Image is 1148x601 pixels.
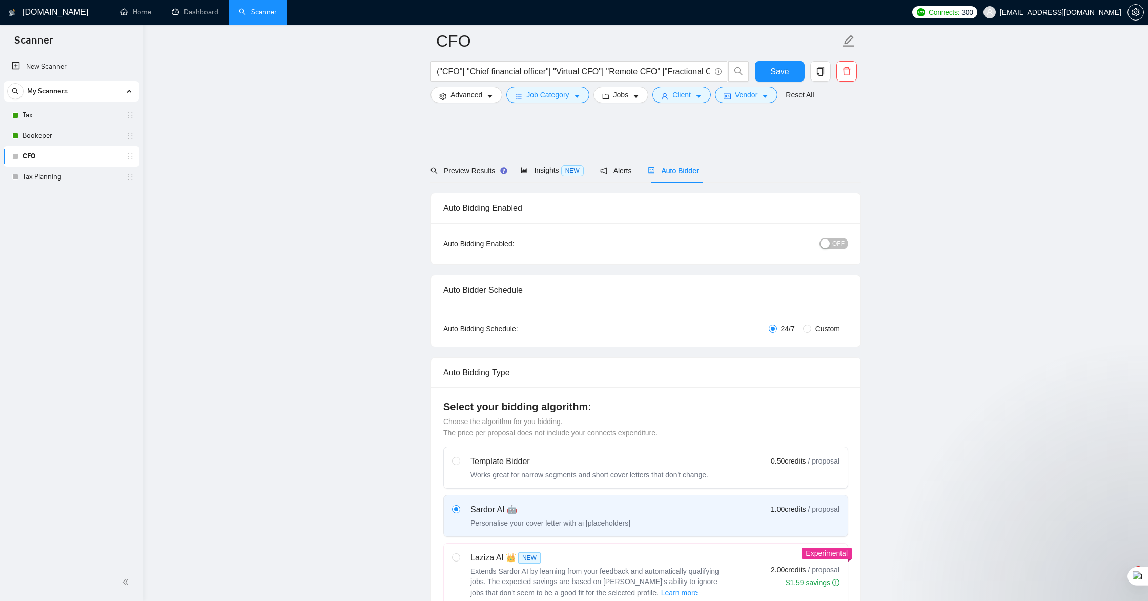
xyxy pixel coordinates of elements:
span: double-left [122,577,132,587]
span: 0.50 credits [771,455,806,467]
li: New Scanner [4,56,139,77]
button: delete [836,61,857,82]
a: Bookeper [23,126,120,146]
li: My Scanners [4,81,139,187]
a: homeHome [120,8,151,16]
input: Search Freelance Jobs... [437,65,710,78]
span: Vendor [735,89,757,101]
span: holder [126,132,134,140]
a: Tax Planning [23,167,120,187]
button: Save [755,61,805,82]
span: idcard [724,92,731,100]
span: Job Category [526,89,569,101]
span: notification [600,167,607,174]
button: search [728,61,749,82]
div: Auto Bidder Schedule [443,275,848,305]
span: OFF [832,238,845,249]
span: search [8,88,23,95]
div: Auto Bidding Type [443,358,848,387]
span: Client [672,89,691,101]
span: 24/7 [777,323,799,334]
span: caret-down [695,92,702,100]
iframe: Intercom live chat [1113,566,1138,591]
span: Save [770,65,789,78]
span: Experimental [806,549,848,557]
span: info-circle [832,579,839,586]
span: Custom [811,323,844,334]
div: Laziza AI [470,552,727,564]
span: search [430,167,438,174]
span: Insights [521,166,583,174]
button: settingAdvancedcaret-down [430,87,502,103]
span: info-circle [715,68,722,75]
button: idcardVendorcaret-down [715,87,777,103]
span: 👑 [506,552,516,564]
span: Learn more [661,587,698,598]
div: Template Bidder [470,455,708,468]
img: upwork-logo.png [917,8,925,16]
img: logo [9,5,16,21]
div: Auto Bidding Enabled [443,193,848,223]
span: 300 [961,7,973,18]
a: dashboardDashboard [172,8,218,16]
span: caret-down [762,92,769,100]
span: user [986,9,993,16]
span: Alerts [600,167,632,175]
span: 1.00 credits [771,504,806,515]
div: Personalise your cover letter with ai [placeholders] [470,518,630,528]
div: Auto Bidding Schedule: [443,323,578,334]
span: / proposal [808,504,839,514]
span: Connects: [929,7,959,18]
span: Preview Results [430,167,504,175]
span: area-chart [521,167,528,174]
input: Scanner name... [436,28,840,54]
span: NEW [518,552,541,564]
span: delete [837,67,856,76]
a: Reset All [786,89,814,101]
span: Jobs [613,89,629,101]
div: Tooltip anchor [499,166,508,175]
button: folderJobscaret-down [593,87,649,103]
span: / proposal [808,456,839,466]
button: search [7,83,24,99]
div: Sardor AI 🤖 [470,504,630,516]
span: Advanced [450,89,482,101]
span: caret-down [486,92,494,100]
a: setting [1127,8,1144,16]
a: CFO [23,146,120,167]
span: holder [126,173,134,181]
span: caret-down [632,92,640,100]
span: Scanner [6,33,61,54]
a: Tax [23,105,120,126]
span: user [661,92,668,100]
span: edit [842,34,855,48]
button: Laziza AI NEWExtends Sardor AI by learning from your feedback and automatically qualifying jobs. ... [661,587,699,599]
span: NEW [561,165,584,176]
a: New Scanner [12,56,131,77]
span: My Scanners [27,81,68,102]
span: / proposal [808,565,839,575]
span: caret-down [573,92,581,100]
span: folder [602,92,609,100]
span: bars [515,92,522,100]
button: setting [1127,4,1144,21]
div: Auto Bidding Enabled: [443,238,578,249]
span: Choose the algorithm for you bidding. The price per proposal does not include your connects expen... [443,417,658,437]
button: barsJob Categorycaret-down [506,87,589,103]
span: search [729,67,748,76]
a: searchScanner [239,8,277,16]
span: setting [439,92,446,100]
span: holder [126,111,134,119]
span: setting [1128,8,1143,16]
span: robot [648,167,655,174]
span: copy [811,67,830,76]
span: Auto Bidder [648,167,699,175]
span: holder [126,152,134,161]
span: Extends Sardor AI by learning from your feedback and automatically qualifying jobs. The expected ... [470,567,719,597]
span: 2.00 credits [771,564,806,575]
button: userClientcaret-down [652,87,711,103]
div: $1.59 savings [786,577,839,588]
div: Works great for narrow segments and short cover letters that don't change. [470,470,708,480]
h4: Select your bidding algorithm: [443,399,848,414]
button: copy [810,61,831,82]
